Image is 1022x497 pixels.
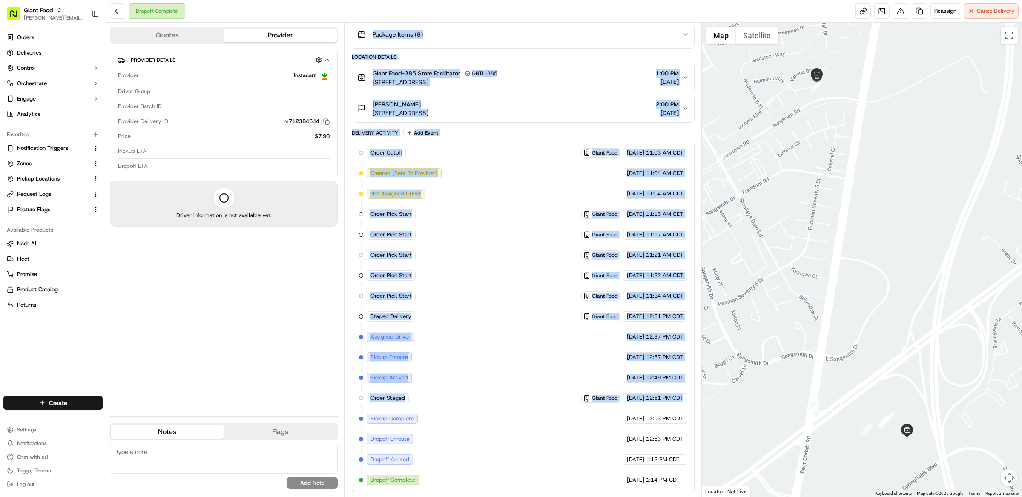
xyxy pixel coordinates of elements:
[763,98,774,109] div: 8
[17,454,48,460] span: Chat with us!
[75,132,93,139] span: [DATE]
[71,155,74,162] span: •
[9,111,57,118] div: Past conversations
[704,486,732,497] a: Open this area in Google Maps (opens a new window)
[352,63,694,92] button: Giant Food-385 Store FacilitatorGNTL-385[STREET_ADDRESS]1:00 PM[DATE]
[17,190,51,198] span: Request Logs
[3,92,103,106] button: Engage
[646,231,683,238] span: 11:17 AM CDT
[627,210,644,218] span: [DATE]
[22,55,153,64] input: Got a question? Start typing here...
[373,30,423,39] span: Package Items ( 8 )
[24,14,85,21] button: [PERSON_NAME][EMAIL_ADDRESS][DOMAIN_NAME]
[69,187,140,202] a: 💻API Documentation
[861,424,872,435] div: 5
[3,46,103,60] a: Deliveries
[917,491,963,496] span: Map data ©2025 Google
[3,203,103,216] button: Feature Flags
[9,191,15,198] div: 📗
[17,270,37,278] span: Promise
[17,95,36,103] span: Engage
[627,149,644,157] span: [DATE]
[3,223,103,237] div: Available Products
[3,107,103,121] a: Analytics
[370,435,409,443] span: Dropoff Enroute
[3,465,103,477] button: Toggle Theme
[24,6,53,14] button: Giant Food
[224,29,337,42] button: Provider
[592,313,617,320] span: Giant Food
[646,394,683,402] span: 12:51 PM CDT
[977,7,1015,15] span: Cancel Delivery
[3,61,103,75] button: Control
[60,211,103,218] a: Powered byPylon
[875,491,912,497] button: Keyboard shortcuts
[646,374,683,382] span: 12:49 PM CDT
[118,147,146,155] span: Pickup ETA
[3,237,103,250] button: Nash AI
[3,3,88,24] button: Giant Food[PERSON_NAME][EMAIL_ADDRESS][DOMAIN_NAME]
[656,100,679,109] span: 2:00 PM
[646,149,683,157] span: 11:03 AM CDT
[373,100,421,109] span: [PERSON_NAME]
[706,27,736,44] button: Show street map
[118,118,168,125] span: Provider Delivery ID
[934,7,956,15] span: Reassign
[373,69,460,78] span: Giant Food-385 Store Facilitator
[592,252,617,259] span: Giant Food
[111,29,224,42] button: Quotes
[370,415,414,422] span: Pickup Complete
[294,72,316,79] span: Instacart
[811,80,822,92] div: 9
[17,160,32,167] span: Zones
[3,267,103,281] button: Promise
[75,155,93,162] span: [DATE]
[370,353,408,361] span: Pickup Enroute
[3,437,103,449] button: Notifications
[9,34,155,48] p: Welcome 👋
[370,292,412,300] span: Order Pick Start
[716,152,727,163] div: 7
[736,27,778,44] button: Show satellite imagery
[646,353,683,361] span: 12:37 PM CDT
[646,190,683,198] span: 11:04 AM CDT
[656,109,679,117] span: [DATE]
[7,175,89,183] a: Pickup Locations
[3,141,103,155] button: Notification Triggers
[809,402,820,414] div: 6
[7,240,99,247] a: Nash AI
[646,456,680,463] span: 1:12 PM CDT
[646,415,683,422] span: 12:53 PM CDT
[118,103,162,110] span: Provider Batch ID
[592,272,617,279] span: Giant Food
[3,283,103,296] button: Product Catalog
[118,132,131,140] span: Price
[879,418,890,429] div: 3
[985,491,1019,496] a: Report a map error
[627,292,644,300] span: [DATE]
[17,49,41,57] span: Deliveries
[72,191,79,198] div: 💻
[7,286,99,293] a: Product Catalog
[7,301,99,309] a: Returns
[9,124,22,138] img: Tiffany Volk
[38,90,117,97] div: We're available if you need us!
[370,190,421,198] span: Not Assigned Driver
[352,129,398,136] div: Delivery Activity
[878,416,890,427] div: 4
[583,313,617,320] button: Giant Food
[26,155,69,162] span: [PERSON_NAME]
[627,353,644,361] span: [DATE]
[17,206,50,213] span: Feature Flags
[9,81,24,97] img: 1736555255976-a54dd68f-1ca7-489b-9aae-adbdc363a1c4
[646,169,683,177] span: 11:04 AM CDT
[145,84,155,94] button: Start new chat
[656,78,679,86] span: [DATE]
[132,109,155,119] button: See all
[646,292,683,300] span: 11:24 AM CDT
[592,395,617,402] span: Giant Food
[17,175,60,183] span: Pickup Locations
[118,162,148,170] span: Dropoff ETA
[370,231,412,238] span: Order Pick Start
